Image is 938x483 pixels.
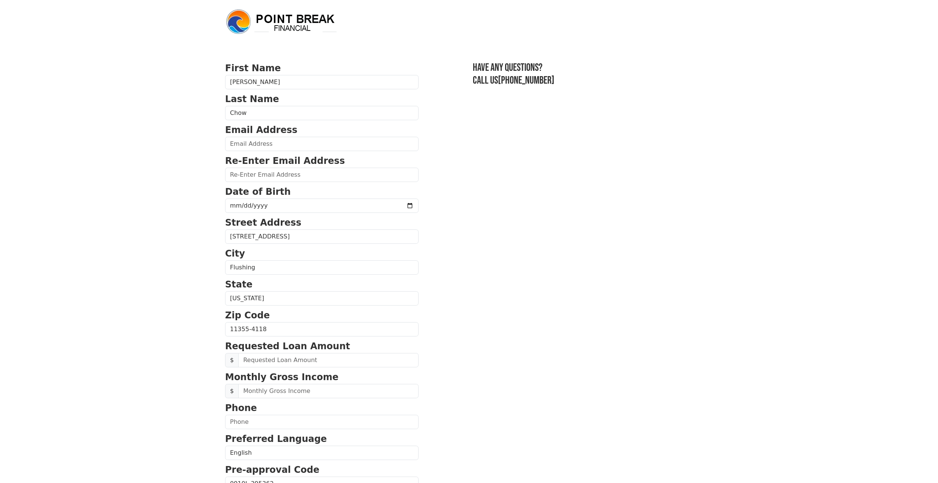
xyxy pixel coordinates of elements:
input: Email Address [225,137,419,151]
strong: Zip Code [225,310,270,321]
strong: Phone [225,403,257,413]
strong: Preferred Language [225,434,327,444]
h3: Have any questions? [473,61,713,74]
strong: Email Address [225,125,297,135]
strong: Street Address [225,217,301,228]
span: $ [225,384,239,398]
strong: State [225,279,253,290]
h3: Call us [473,74,713,87]
input: Requested Loan Amount [238,353,419,367]
strong: City [225,248,245,259]
input: City [225,260,419,275]
input: Zip Code [225,322,419,336]
strong: Last Name [225,94,279,104]
strong: Date of Birth [225,186,291,197]
p: Monthly Gross Income [225,370,419,384]
input: Last Name [225,106,419,120]
strong: Pre-approval Code [225,465,320,475]
input: Monthly Gross Income [238,384,419,398]
input: Phone [225,415,419,429]
input: Re-Enter Email Address [225,168,419,182]
input: Street Address [225,229,419,244]
input: First Name [225,75,419,89]
img: logo.png [225,8,338,35]
span: $ [225,353,239,367]
a: [PHONE_NUMBER] [498,74,554,87]
strong: Requested Loan Amount [225,341,350,352]
strong: Re-Enter Email Address [225,156,345,166]
strong: First Name [225,63,281,73]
